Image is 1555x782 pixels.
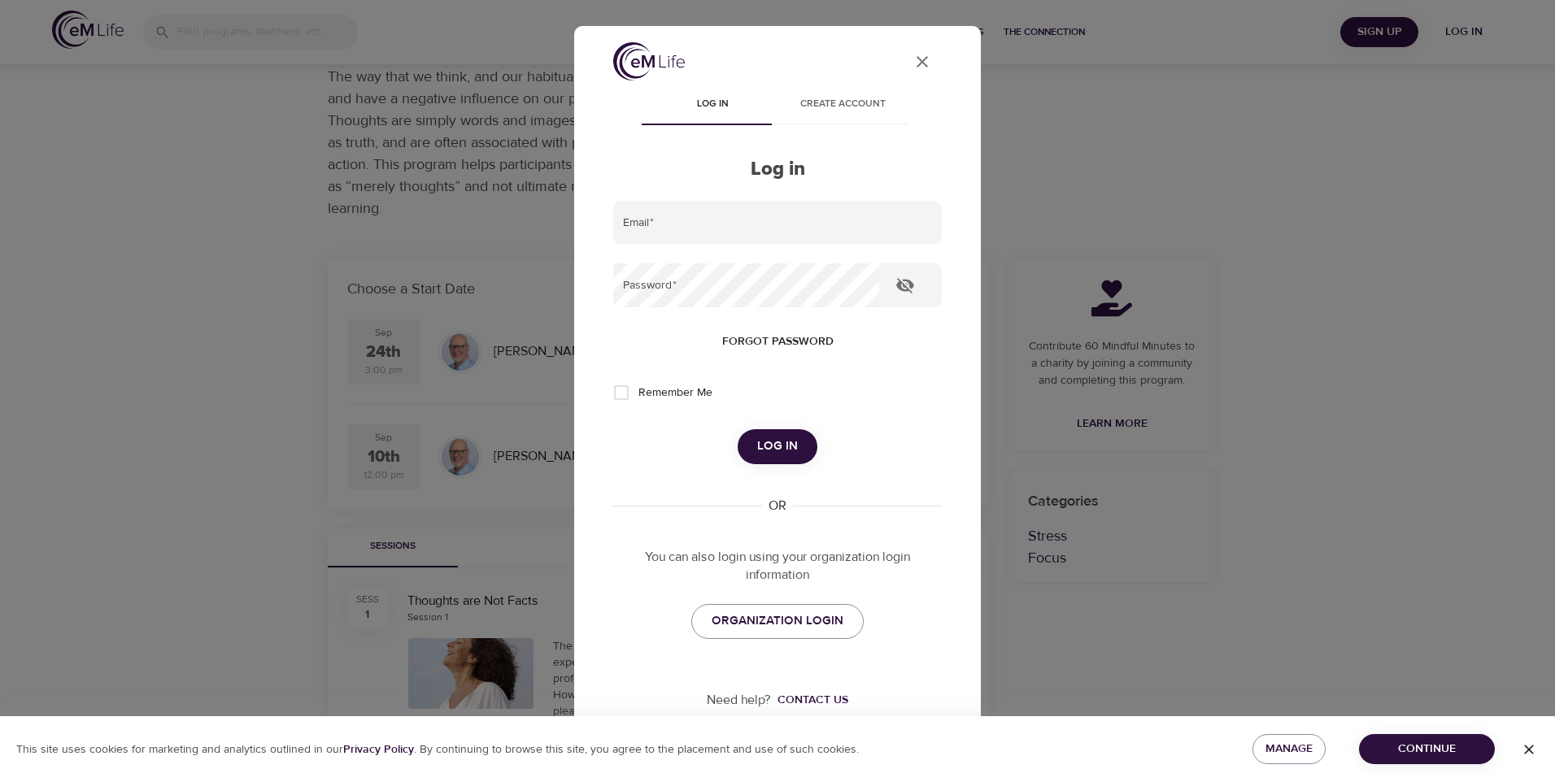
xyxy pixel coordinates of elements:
[903,42,942,81] button: close
[613,42,685,80] img: logo
[613,548,942,585] p: You can also login using your organization login information
[771,692,848,708] a: Contact us
[787,96,898,113] span: Create account
[613,86,942,125] div: disabled tabs example
[757,436,798,457] span: Log in
[777,692,848,708] div: Contact us
[657,96,768,113] span: Log in
[716,327,840,357] button: Forgot password
[691,604,864,638] a: ORGANIZATION LOGIN
[1265,739,1313,759] span: Manage
[738,429,817,463] button: Log in
[1372,739,1482,759] span: Continue
[722,332,834,352] span: Forgot password
[613,158,942,181] h2: Log in
[638,384,712,402] span: Remember Me
[343,742,414,757] b: Privacy Policy
[707,691,771,710] p: Need help?
[712,610,843,632] span: ORGANIZATION LOGIN
[762,497,793,515] div: OR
